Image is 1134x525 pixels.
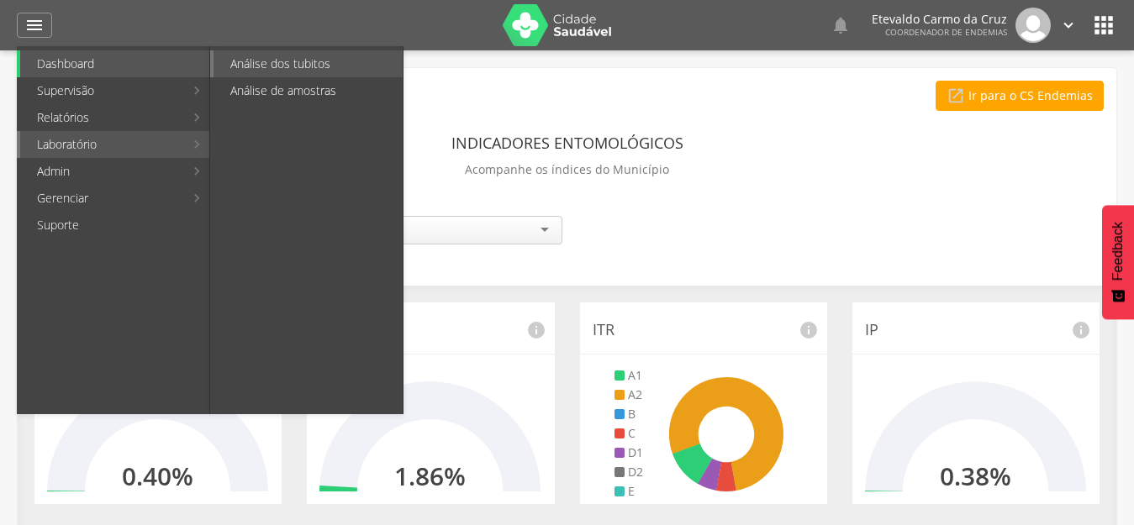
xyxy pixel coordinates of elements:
span: Coordenador de Endemias [885,26,1007,38]
a: Suporte [20,212,209,239]
i:  [831,15,851,35]
i:  [947,87,965,105]
a: Ir para o CS Endemias [936,81,1104,111]
p: Acompanhe os índices do Município [465,158,669,181]
button: Feedback - Mostrar pesquisa [1102,205,1134,319]
h2: 0.40% [122,462,193,490]
i:  [24,15,45,35]
a: Admin [20,158,184,185]
li: B [614,406,643,423]
a: Laboratório [20,131,184,158]
a: Relatórios [20,104,184,131]
a: Gerenciar [20,185,184,212]
a: Dashboard [20,50,209,77]
i: info [526,320,546,340]
header: Indicadores Entomológicos [451,128,683,158]
li: E [614,483,643,500]
h2: 0.38% [940,462,1011,490]
li: C [614,425,643,442]
li: D1 [614,444,643,461]
i:  [1090,12,1117,39]
a:  [831,8,851,43]
span: Feedback [1110,222,1126,281]
i:  [1059,16,1078,34]
a: Análise de amostras [214,77,403,104]
li: A2 [614,386,643,403]
a: Supervisão [20,77,184,104]
a:  [17,13,52,38]
h2: 1.86% [394,462,466,490]
p: IP [865,319,1087,341]
p: ITR [593,319,815,341]
a:  [1059,8,1078,43]
i: info [799,320,819,340]
a: Análise dos tubitos [214,50,403,77]
i: info [1071,320,1091,340]
li: A1 [614,367,643,384]
p: Etevaldo Carmo da Cruz [872,13,1007,25]
p: IRP [319,319,541,341]
li: D2 [614,464,643,480]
